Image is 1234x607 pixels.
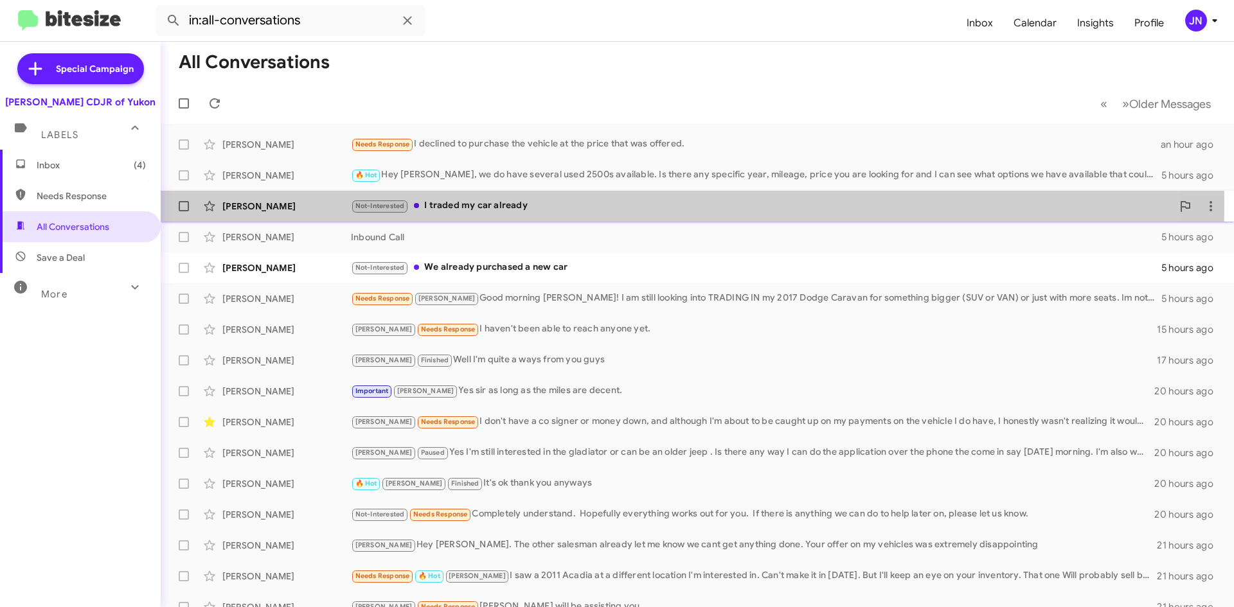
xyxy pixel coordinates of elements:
div: [PERSON_NAME] [222,477,351,490]
h1: All Conversations [179,52,330,73]
div: [PERSON_NAME] [222,385,351,398]
div: Completely understand. Hopefully everything works out for you. If there is anything we can do to ... [351,507,1154,522]
div: 20 hours ago [1154,416,1224,428]
div: 21 hours ago [1157,570,1224,583]
div: 20 hours ago [1154,446,1224,459]
span: « [1100,96,1107,112]
div: Hey [PERSON_NAME]. The other salesman already let me know we cant get anything done. Your offer o... [351,538,1157,552]
div: Yes sir as long as the miles are decent. [351,383,1154,398]
span: Labels [41,129,78,141]
span: [PERSON_NAME] [355,541,413,549]
div: 15 hours ago [1157,323,1224,336]
div: I saw a 2011 Acadia at a different location I'm interested in. Can't make it in [DATE]. But I'll ... [351,568,1157,583]
span: [PERSON_NAME] [355,418,413,426]
div: [PERSON_NAME] [222,169,351,182]
div: Good morning [PERSON_NAME]! I am still looking into TRADING IN my 2017 Dodge Caravan for somethin... [351,291,1161,306]
div: 20 hours ago [1154,508,1224,521]
button: Previous [1093,91,1115,117]
div: [PERSON_NAME] [222,323,351,336]
div: 21 hours ago [1157,539,1224,552]
span: [PERSON_NAME] [355,448,413,457]
div: JN [1185,10,1207,31]
div: [PERSON_NAME] [222,261,351,274]
div: We already purchased a new car [351,260,1161,275]
div: [PERSON_NAME] [222,231,351,243]
div: [PERSON_NAME] CDJR of Yukon [5,96,156,109]
button: Next [1114,91,1219,117]
a: Profile [1124,4,1174,42]
div: I traded my car already [351,198,1172,213]
span: Important [355,387,389,395]
span: Not-Interested [355,263,405,272]
span: Needs Response [421,325,476,333]
span: » [1122,96,1129,112]
a: Inbox [956,4,1003,42]
span: Not-Interested [355,202,405,210]
div: [PERSON_NAME] [222,508,351,521]
span: Inbox [37,159,146,172]
div: Hey [PERSON_NAME], we do have several used 2500s available. Is there any specific year, mileage, ... [351,168,1161,182]
span: Paused [421,448,445,457]
span: Finished [451,479,479,488]
span: Not-Interested [355,510,405,518]
div: 17 hours ago [1157,354,1224,367]
span: Older Messages [1129,97,1211,111]
a: Calendar [1003,4,1067,42]
a: Special Campaign [17,53,144,84]
div: [PERSON_NAME] [222,416,351,428]
div: [PERSON_NAME] [222,446,351,459]
div: 5 hours ago [1161,261,1224,274]
div: 5 hours ago [1161,292,1224,305]
span: Special Campaign [56,62,134,75]
div: 20 hours ago [1154,385,1224,398]
span: 🔥 Hot [355,479,377,488]
span: [PERSON_NAME] [355,325,413,333]
span: Needs Response [355,140,410,148]
span: Needs Response [355,572,410,580]
div: I don't have a co signer or money down, and although I'm about to be caught up on my payments on ... [351,414,1154,429]
div: [PERSON_NAME] [222,200,351,213]
div: [PERSON_NAME] [222,570,351,583]
div: [PERSON_NAME] [222,539,351,552]
div: It's ok thank you anyways [351,476,1154,491]
div: Inbound Call [351,231,1161,243]
span: Needs Response [421,418,476,426]
nav: Page navigation example [1093,91,1219,117]
span: Needs Response [413,510,468,518]
span: [PERSON_NAME] [386,479,443,488]
span: 🔥 Hot [418,572,440,580]
span: Needs Response [37,189,146,202]
span: Finished [421,356,449,364]
div: I declined to purchase the vehicle at the price that was offered. [351,137,1161,152]
span: More [41,288,67,300]
span: 🔥 Hot [355,171,377,179]
span: [PERSON_NAME] [397,387,454,395]
span: Save a Deal [37,251,85,264]
span: Needs Response [355,294,410,303]
div: Yes I'm still interested in the gladiator or can be an older jeep . Is there any way I can do the... [351,445,1154,460]
div: an hour ago [1161,138,1224,151]
span: [PERSON_NAME] [355,356,413,364]
a: Insights [1067,4,1124,42]
span: All Conversations [37,220,109,233]
div: I haven't been able to reach anyone yet. [351,322,1157,337]
div: [PERSON_NAME] [222,354,351,367]
span: (4) [134,159,146,172]
input: Search [156,5,425,36]
span: [PERSON_NAME] [449,572,506,580]
span: [PERSON_NAME] [418,294,476,303]
div: Well I'm quite a ways from you guys [351,353,1157,367]
div: [PERSON_NAME] [222,138,351,151]
div: [PERSON_NAME] [222,292,351,305]
div: 20 hours ago [1154,477,1224,490]
button: JN [1174,10,1220,31]
div: 5 hours ago [1161,231,1224,243]
div: 5 hours ago [1161,169,1224,182]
